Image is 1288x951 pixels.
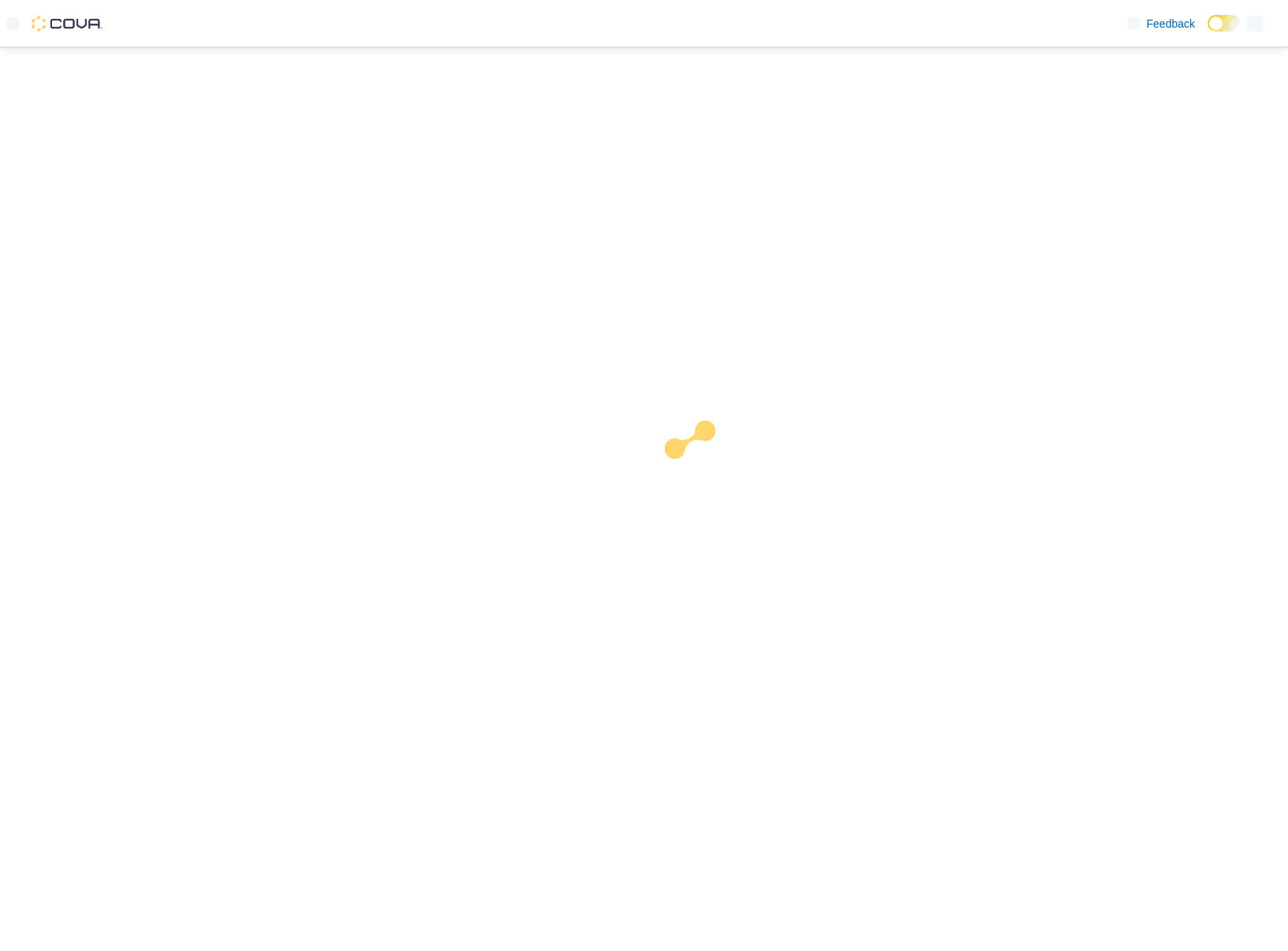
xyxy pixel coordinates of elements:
span: Dark Mode [1208,32,1208,32]
img: Cova [32,16,103,32]
img: cova-loader [644,409,763,527]
a: Feedback [1122,8,1201,39]
input: Dark Mode [1208,15,1241,32]
span: Feedback [1147,16,1195,32]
